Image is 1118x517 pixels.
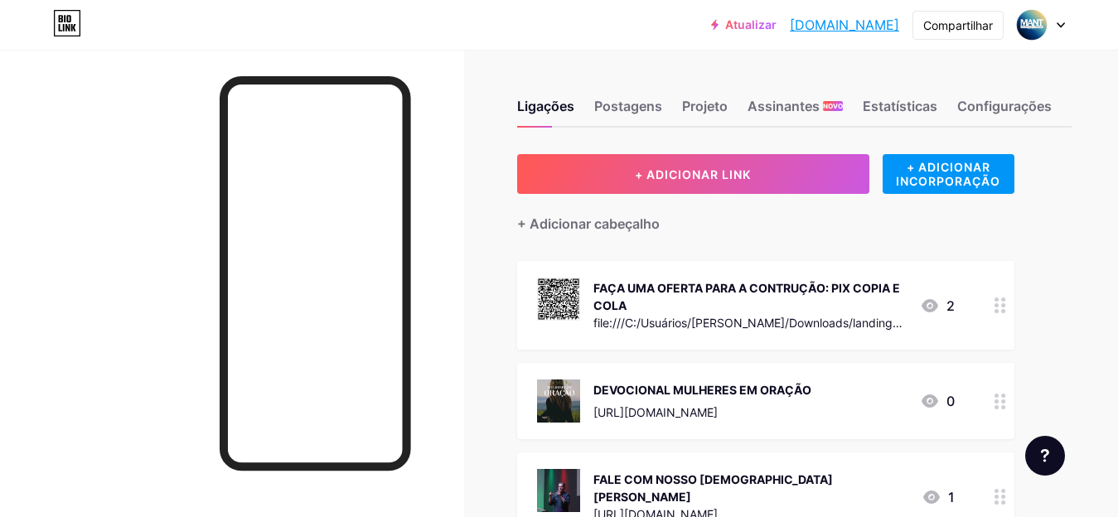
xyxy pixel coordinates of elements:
font: 1 [948,489,955,505]
font: 2 [946,297,955,314]
font: Assinantes [748,98,820,114]
font: Estatísticas [863,98,937,114]
button: + ADICIONAR LINK [517,154,869,194]
font: Configurações [957,98,1052,114]
font: FALE COM NOSSO [DEMOGRAPHIC_DATA] [PERSON_NAME] [593,472,833,504]
img: FALE COM NOSSO PASTOR VILMAR [537,469,580,512]
font: [DOMAIN_NAME] [790,17,899,33]
font: Atualizar [725,17,777,31]
a: [DOMAIN_NAME] [790,15,899,35]
font: Ligações [517,98,574,114]
img: DEVOCIONAL MULHERES EM ORAÇÃO [537,379,580,423]
img: FAÇA UMA OFERTA PARA A CONTRUÇÃO: PIX COPIA E COLA [537,278,580,321]
font: DEVOCIONAL MULHERES EM ORAÇÃO [593,383,811,397]
font: Postagens [594,98,662,114]
font: NOVO [823,102,843,110]
font: file:///C:/Usuários/[PERSON_NAME]/Downloads/landing-pix-[GEOGRAPHIC_DATA]html [593,316,905,347]
font: FAÇA UMA OFERTA PARA A CONTRUÇÃO: PIX COPIA E COLA [593,281,900,312]
font: [URL][DOMAIN_NAME] [593,405,718,419]
font: + ADICIONAR LINK [635,167,751,181]
font: + Adicionar cabeçalho [517,215,660,232]
img: mantanapolisgo [1016,9,1048,41]
font: Compartilhar [923,18,993,32]
font: + ADICIONAR INCORPORAÇÃO [896,160,1000,188]
font: 0 [946,393,955,409]
font: Projeto [682,98,728,114]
